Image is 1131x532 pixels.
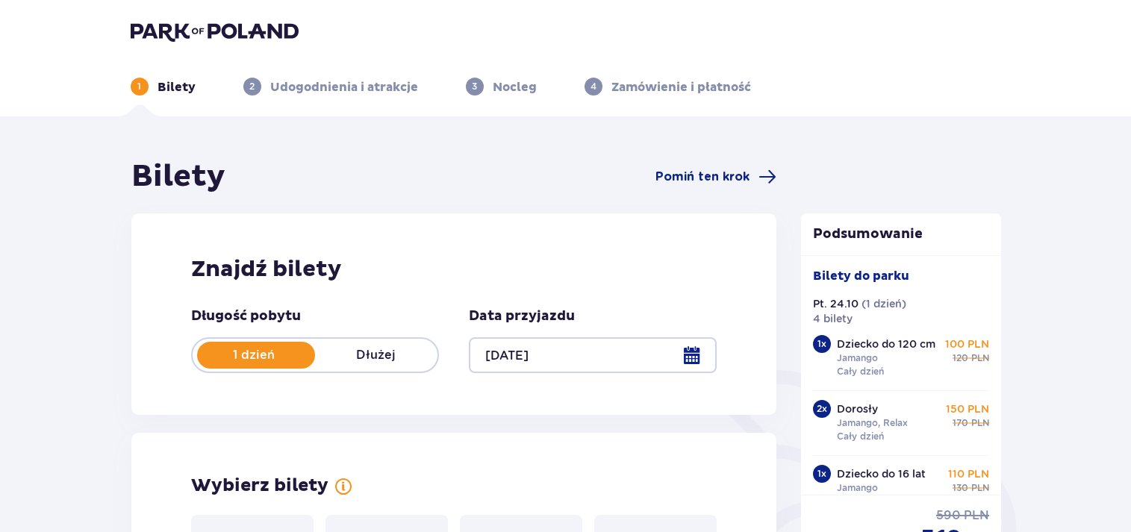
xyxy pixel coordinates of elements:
[948,466,989,481] p: 110 PLN
[837,351,878,365] p: Jamango
[131,158,225,195] h1: Bilety
[493,79,537,96] p: Nocleg
[315,347,437,363] p: Dłużej
[813,296,859,311] p: Pt. 24.10
[813,465,831,483] div: 1 x
[837,430,884,443] p: Cały dzień
[243,78,418,96] div: 2Udogodnienia i atrakcje
[472,80,477,93] p: 3
[131,78,196,96] div: 1Bilety
[801,225,1001,243] p: Podsumowanie
[862,296,906,311] p: ( 1 dzień )
[191,307,301,325] p: Długość pobytu
[837,337,935,351] p: Dziecko do 120 cm
[137,80,141,93] p: 1
[946,401,989,416] p: 150 PLN
[585,78,751,96] div: 4Zamówienie i płatność
[469,307,575,325] p: Data przyjazdu
[971,351,989,365] span: PLN
[837,365,884,378] p: Cały dzień
[813,311,853,326] p: 4 bilety
[270,79,418,96] p: Udogodnienia i atrakcje
[953,416,968,430] span: 170
[466,78,537,96] div: 3Nocleg
[191,255,717,284] h2: Znajdź bilety
[945,337,989,351] p: 100 PLN
[837,481,878,495] p: Jamango
[971,416,989,430] span: PLN
[249,80,255,93] p: 2
[655,169,750,185] span: Pomiń ten krok
[611,79,751,96] p: Zamówienie i płatność
[131,21,299,42] img: Park of Poland logo
[837,466,926,481] p: Dziecko do 16 lat
[936,507,961,524] span: 590
[837,416,908,430] p: Jamango, Relax
[813,335,831,353] div: 1 x
[953,481,968,495] span: 130
[964,507,989,524] span: PLN
[971,481,989,495] span: PLN
[193,347,315,363] p: 1 dzień
[813,268,909,284] p: Bilety do parku
[591,80,596,93] p: 4
[158,79,196,96] p: Bilety
[813,400,831,418] div: 2 x
[953,351,968,365] span: 120
[837,401,878,416] p: Dorosły
[191,475,328,497] h2: Wybierz bilety
[655,168,776,186] a: Pomiń ten krok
